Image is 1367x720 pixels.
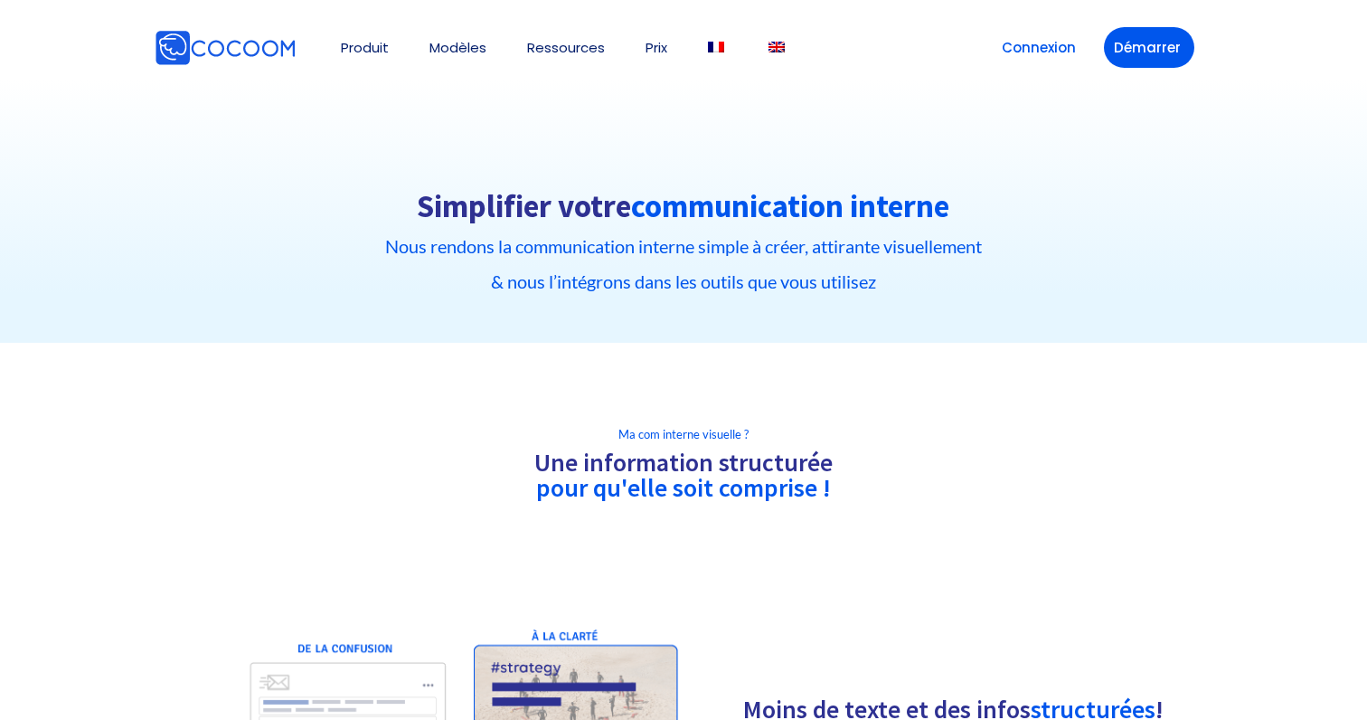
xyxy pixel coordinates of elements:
[177,450,1190,500] h2: Une information structurée
[341,41,389,54] a: Produit
[299,47,300,48] img: Cocoom
[992,27,1086,68] a: Connexion
[646,41,667,54] a: Prix
[429,41,486,54] a: Modèles
[536,471,831,504] font: pour qu'elle soit comprise !
[708,42,724,52] img: Français
[349,270,1018,292] h5: & nous l’intégrons dans les outils que vous utilisez
[527,41,605,54] a: Ressources
[349,191,1018,223] h1: Simplifier votre
[155,30,296,66] img: Cocoom
[768,42,785,52] img: Anglais
[631,186,949,226] font: communication interne
[177,429,1190,441] h2: Ma com interne visuelle ?
[1104,27,1194,68] a: Démarrer
[349,235,1018,257] h5: Nous rendons la communication interne simple à créer, attirante visuellement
